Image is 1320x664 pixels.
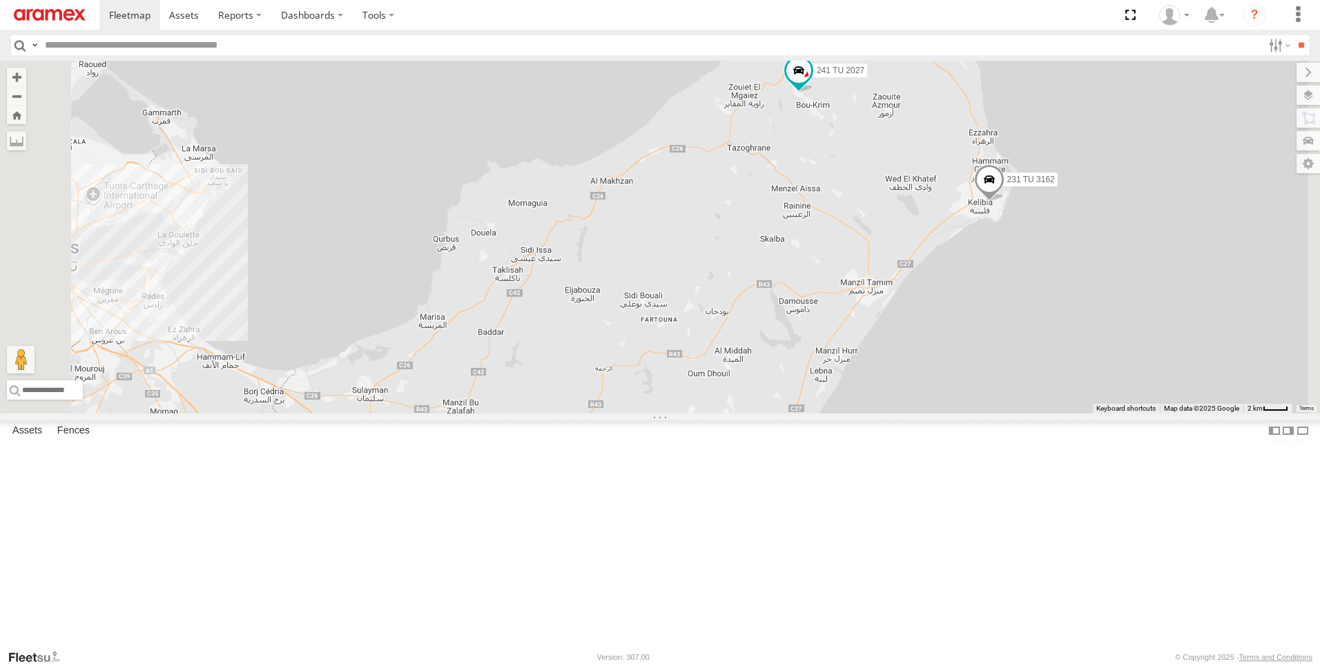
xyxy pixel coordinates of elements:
a: Visit our Website [8,650,71,664]
label: Search Filter Options [1263,35,1293,55]
button: Zoom in [7,68,26,86]
span: 241 TU 2027 [817,65,864,75]
div: Version: 307.00 [597,653,650,661]
span: 231 TU 3162 [1007,174,1055,184]
label: Map Settings [1297,154,1320,173]
a: Terms (opens in new tab) [1299,406,1314,411]
label: Dock Summary Table to the Right [1281,420,1295,440]
div: Zied Bensalem [1154,5,1194,26]
label: Search Query [29,35,40,55]
label: Fences [50,421,97,440]
span: 2 km [1248,404,1263,412]
label: Dock Summary Table to the Left [1268,420,1281,440]
button: Zoom Home [7,106,26,124]
a: Terms and Conditions [1239,653,1312,661]
span: Map data ©2025 Google [1164,404,1239,412]
button: Keyboard shortcuts [1096,404,1156,413]
i: ? [1243,4,1265,26]
img: aramex-logo.svg [14,9,86,21]
label: Assets [6,421,49,440]
div: © Copyright 2025 - [1175,653,1312,661]
label: Measure [7,131,26,150]
button: Zoom out [7,86,26,106]
label: Hide Summary Table [1296,420,1310,440]
button: Map Scale: 2 km per 33 pixels [1243,404,1292,413]
button: Drag Pegman onto the map to open Street View [7,346,35,373]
